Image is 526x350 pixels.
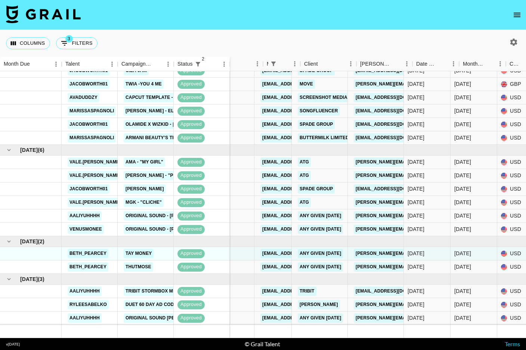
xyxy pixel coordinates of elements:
a: original sound [PERSON_NAME] [124,313,207,323]
a: Terms [505,340,520,347]
div: Aug '25 [454,301,471,308]
a: aaliyuhhhh [68,287,102,296]
a: Thutmose [124,262,153,272]
a: [EMAIL_ADDRESS][DOMAIN_NAME] [260,225,344,234]
span: approved [177,159,205,166]
button: Sort [391,59,401,69]
div: 5/11/2025 [408,94,424,101]
div: 8/20/2025 [408,301,424,308]
a: [EMAIL_ADDRESS][DOMAIN_NAME] [260,133,344,143]
a: ryleesabelko [68,300,109,309]
a: Tribit [298,287,316,296]
button: Sort [152,59,163,69]
div: © Grail Talent [245,340,280,348]
div: Month Due [459,57,506,71]
div: 8/7/2025 [408,314,424,322]
div: Date Created [412,57,459,71]
span: approved [177,301,205,308]
div: 5/15/2025 [408,121,424,128]
a: [EMAIL_ADDRESS][DOMAIN_NAME] [260,198,344,207]
div: Campaign (Type) [118,57,174,71]
div: Status [177,57,193,71]
a: ATG [298,171,311,180]
a: avaduddzy [68,93,99,102]
span: approved [177,315,205,322]
div: Manager [267,57,268,71]
a: [EMAIL_ADDRESS][DOMAIN_NAME] [260,93,344,102]
a: [EMAIL_ADDRESS][DOMAIN_NAME] [260,262,344,272]
a: Duet 60 Day Ad Code [124,300,179,309]
button: hide children [4,145,14,155]
div: Airtable ID [170,57,263,71]
button: Sort [203,59,214,69]
a: [PERSON_NAME][EMAIL_ADDRESS][DOMAIN_NAME] [354,211,476,221]
button: Menu [252,58,263,69]
a: jacobworth01 [68,79,109,89]
a: Tay Money [124,249,154,258]
div: May '25 [454,134,471,141]
a: Ama - "My Girl" [124,157,165,167]
a: jacobworth01 [68,120,109,129]
div: 5/29/2025 [408,158,424,166]
a: aaliyuhhhh [68,211,102,221]
div: 7/21/2025 [408,263,424,271]
button: Menu [219,59,230,70]
a: [PERSON_NAME] - Elle Cover Campaign [124,106,225,116]
button: Menu [106,59,118,70]
div: Talent [62,57,118,71]
span: ( 2 ) [38,238,44,245]
div: 2 active filters [193,59,203,69]
a: Olamide x Wizkid - [PERSON_NAME]! [124,120,214,129]
div: Jun '25 [454,172,471,179]
div: 6/4/2025 [408,199,424,206]
a: Any given [DATE] [298,262,343,272]
a: [EMAIL_ADDRESS][DOMAIN_NAME] [260,79,344,89]
a: [EMAIL_ADDRESS][DOMAIN_NAME] [260,157,344,167]
a: Spade Group [298,120,335,129]
div: May '25 [454,121,471,128]
button: Show filters [56,37,98,49]
a: Screenshot media [298,93,349,102]
div: [PERSON_NAME] [360,57,391,71]
a: [PERSON_NAME][EMAIL_ADDRESS][DOMAIN_NAME] [354,313,476,323]
a: [PERSON_NAME][EMAIL_ADDRESS][DOMAIN_NAME] [354,171,476,180]
a: original sound - [PERSON_NAME] [124,211,210,221]
a: [EMAIL_ADDRESS][DOMAIN_NAME] [260,287,344,296]
a: ATG [298,198,311,207]
div: Campaign (Type) [121,57,152,71]
a: [PERSON_NAME] [124,184,166,194]
div: Jun '25 [454,158,471,166]
a: [EMAIL_ADDRESS][DOMAIN_NAME] [260,184,344,194]
div: May '25 [454,94,471,101]
a: Spade Group [298,184,335,194]
a: aaliyuhhhh [68,313,102,323]
span: approved [177,94,205,101]
a: marissaspagnoli [68,133,116,143]
div: Status [174,57,230,71]
a: Armani Beauty’s Trend Program [124,133,212,143]
a: [PERSON_NAME] - "Pick Up The Phone" [124,171,221,180]
div: Client [300,57,356,71]
a: Any given [DATE] [298,313,343,323]
a: Twia -You 4 Me [124,79,164,89]
a: Buttermilk Limited [298,133,351,143]
button: Sort [80,59,90,69]
a: [PERSON_NAME][EMAIL_ADDRESS][DOMAIN_NAME][PERSON_NAME] [354,300,514,309]
div: v [DATE] [6,342,20,347]
a: [EMAIL_ADDRESS][DOMAIN_NAME] [260,313,344,323]
span: [DATE] [20,275,38,283]
a: [EMAIL_ADDRESS][DOMAIN_NAME] [260,211,344,221]
a: jacobworth01 [68,184,109,194]
button: Menu [163,59,174,70]
div: 7/17/2025 [408,250,424,257]
button: Menu [495,58,506,69]
a: vale.[PERSON_NAME] [68,157,123,167]
a: [EMAIL_ADDRESS][DOMAIN_NAME] [354,133,437,143]
a: Any given [DATE] [298,225,343,234]
a: [PERSON_NAME][EMAIL_ADDRESS][DOMAIN_NAME] [354,225,476,234]
span: approved [177,250,205,257]
span: approved [177,226,205,233]
a: Songfluencer [298,106,340,116]
span: 2 [199,55,207,63]
a: Tribit StormBox Mini+ Fun Music Tour [124,287,224,296]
